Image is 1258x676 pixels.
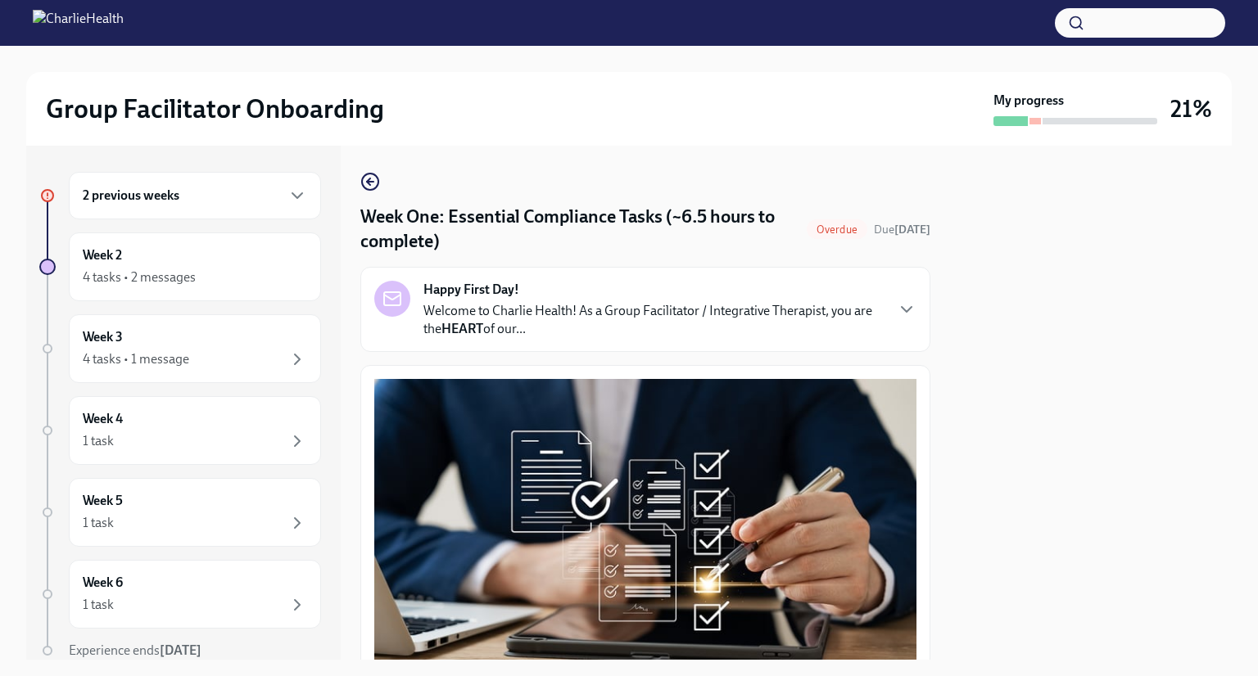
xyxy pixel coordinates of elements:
strong: [DATE] [160,642,201,658]
h6: 2 previous weeks [83,187,179,205]
h4: Week One: Essential Compliance Tasks (~6.5 hours to complete) [360,205,800,254]
div: 1 task [83,514,114,532]
h3: 21% [1170,94,1212,124]
strong: My progress [993,92,1064,110]
a: Week 41 task [39,396,321,465]
a: Week 51 task [39,478,321,547]
div: 4 tasks • 2 messages [83,268,196,286]
div: 1 task [83,432,114,450]
a: Week 61 task [39,560,321,629]
a: Week 34 tasks • 1 message [39,314,321,383]
p: Welcome to Charlie Health! As a Group Facilitator / Integrative Therapist, you are the of our... [423,302,884,338]
h6: Week 3 [83,328,123,346]
strong: Happy First Day! [423,281,519,299]
h6: Week 2 [83,246,122,264]
img: CharlieHealth [33,10,124,36]
h2: Group Facilitator Onboarding [46,92,384,125]
span: Due [874,223,930,237]
span: Overdue [807,223,867,236]
h6: Week 4 [83,410,123,428]
button: Zoom image [374,379,916,662]
h6: Week 5 [83,492,123,510]
span: Experience ends [69,642,201,658]
h6: Week 6 [83,574,123,592]
div: 2 previous weeks [69,172,321,219]
div: 4 tasks • 1 message [83,350,189,368]
strong: HEART [441,321,483,336]
a: Week 24 tasks • 2 messages [39,232,321,301]
div: 1 task [83,596,114,614]
span: September 22nd, 2025 09:00 [874,222,930,237]
strong: [DATE] [894,223,930,237]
